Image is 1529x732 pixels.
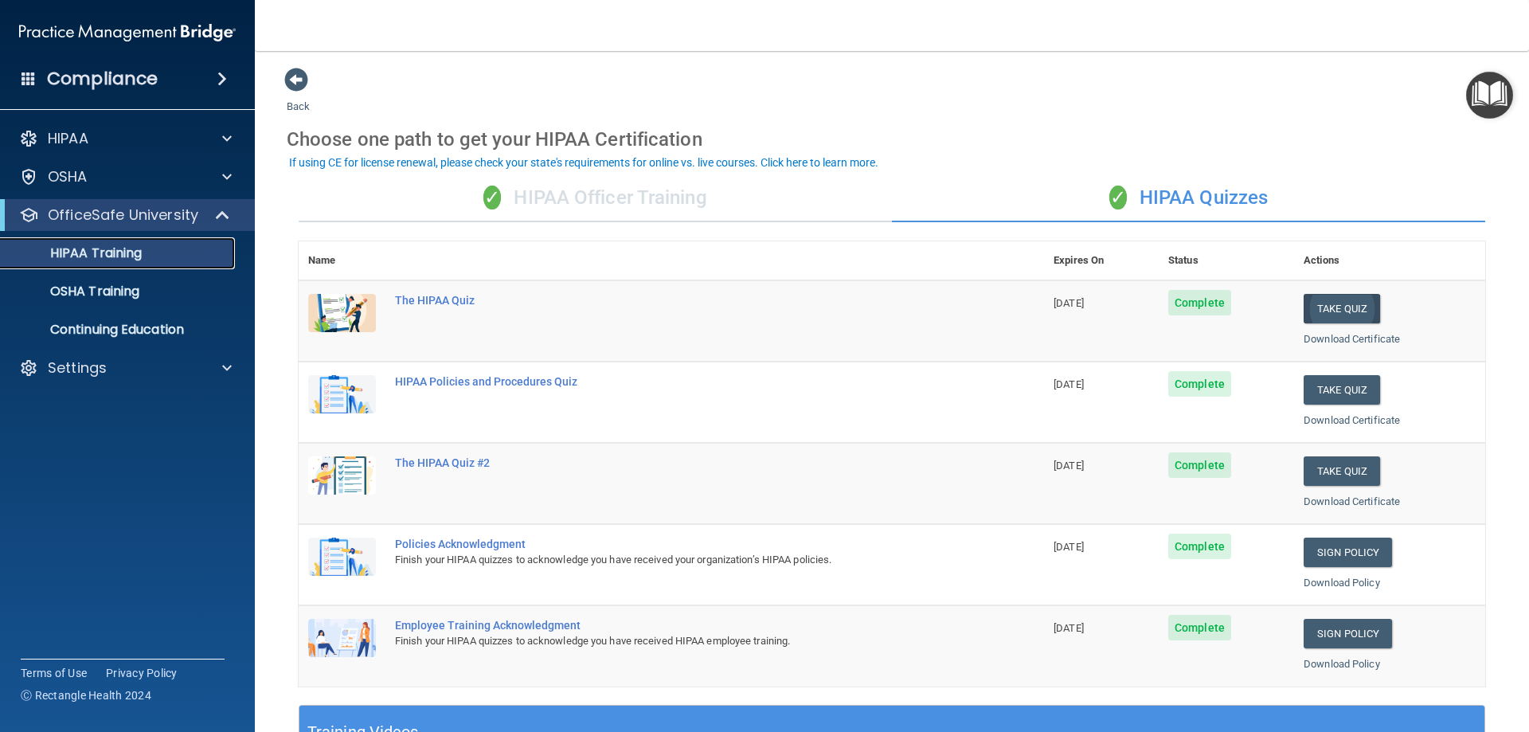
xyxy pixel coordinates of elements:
div: Choose one path to get your HIPAA Certification [287,116,1497,162]
th: Expires On [1044,241,1159,280]
a: Download Certificate [1304,495,1400,507]
span: [DATE] [1054,460,1084,472]
span: Complete [1168,534,1231,559]
p: HIPAA [48,129,88,148]
span: Ⓒ Rectangle Health 2024 [21,687,151,703]
th: Actions [1294,241,1485,280]
div: The HIPAA Quiz [395,294,964,307]
a: Privacy Policy [106,665,178,681]
span: ✓ [483,186,501,209]
button: Open Resource Center [1466,72,1513,119]
a: OSHA [19,167,232,186]
a: Download Certificate [1304,414,1400,426]
div: The HIPAA Quiz #2 [395,456,964,469]
button: If using CE for license renewal, please check your state's requirements for online vs. live cours... [287,155,881,170]
a: OfficeSafe University [19,206,231,225]
p: HIPAA Training [10,245,142,261]
span: Complete [1168,371,1231,397]
span: [DATE] [1054,297,1084,309]
div: HIPAA Policies and Procedures Quiz [395,375,964,388]
div: Finish your HIPAA quizzes to acknowledge you have received your organization’s HIPAA policies. [395,550,964,570]
span: ✓ [1109,186,1127,209]
p: OSHA [48,167,88,186]
p: Continuing Education [10,322,228,338]
a: Download Policy [1304,658,1380,670]
div: Policies Acknowledgment [395,538,964,550]
a: Download Policy [1304,577,1380,589]
a: Download Certificate [1304,333,1400,345]
div: Employee Training Acknowledgment [395,619,964,632]
div: Finish your HIPAA quizzes to acknowledge you have received HIPAA employee training. [395,632,964,651]
a: Sign Policy [1304,619,1392,648]
button: Take Quiz [1304,456,1380,486]
p: OfficeSafe University [48,206,198,225]
div: HIPAA Quizzes [892,174,1485,222]
p: OSHA Training [10,284,139,299]
a: HIPAA [19,129,232,148]
a: Settings [19,358,232,378]
span: Complete [1168,452,1231,478]
a: Sign Policy [1304,538,1392,567]
p: Settings [48,358,107,378]
span: [DATE] [1054,541,1084,553]
h4: Compliance [47,68,158,90]
img: PMB logo [19,17,236,49]
a: Terms of Use [21,665,87,681]
span: [DATE] [1054,622,1084,634]
a: Back [287,81,310,112]
span: Complete [1168,615,1231,640]
button: Take Quiz [1304,375,1380,405]
th: Status [1159,241,1294,280]
div: If using CE for license renewal, please check your state's requirements for online vs. live cours... [289,157,878,168]
span: [DATE] [1054,378,1084,390]
span: Complete [1168,290,1231,315]
div: HIPAA Officer Training [299,174,892,222]
button: Take Quiz [1304,294,1380,323]
th: Name [299,241,385,280]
